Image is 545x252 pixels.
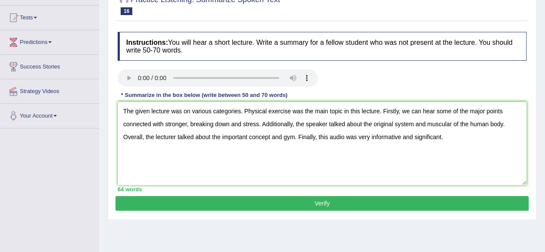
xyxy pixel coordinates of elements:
a: Tests [0,6,99,27]
a: Strategy Videos [0,79,99,101]
div: * Summarize in the box below (write between 50 and 70 words) [118,91,291,99]
b: Instructions: [126,39,168,46]
span: 16 [121,7,132,15]
a: Predictions [0,30,99,52]
a: Your Account [0,104,99,125]
a: Success Stories [0,55,99,76]
div: 64 words [118,185,526,193]
button: Verify [115,196,529,211]
h4: You will hear a short lecture. Write a summary for a fellow student who was not present at the le... [118,32,526,61]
